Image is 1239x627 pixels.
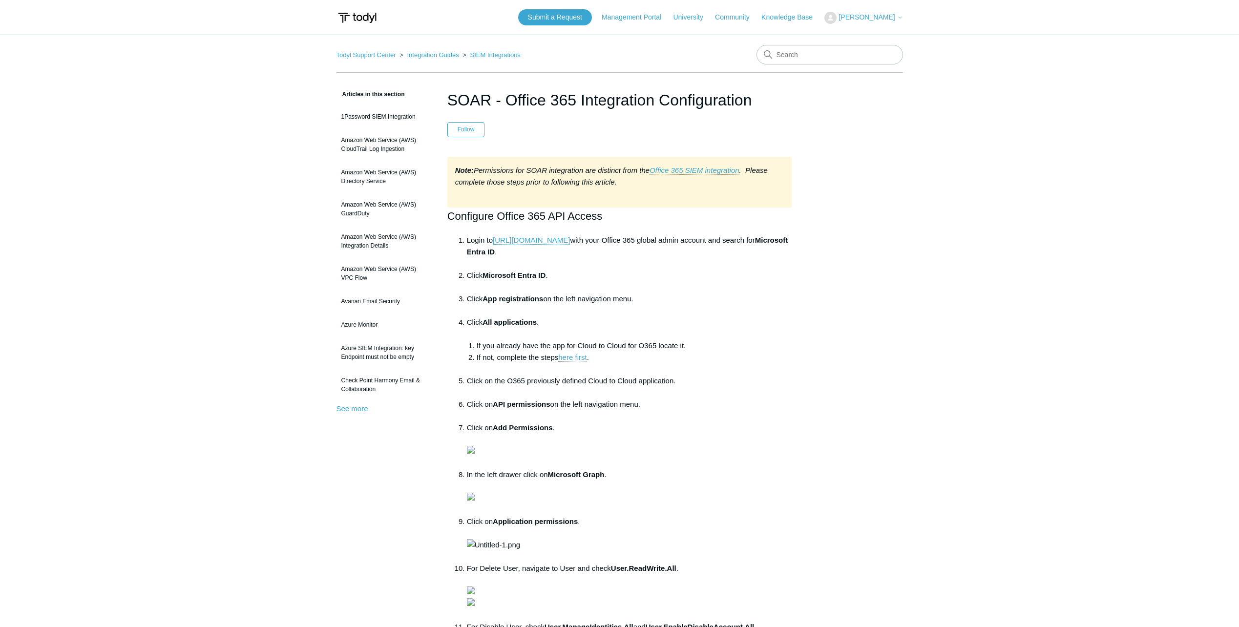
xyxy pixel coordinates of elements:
span: [PERSON_NAME] [839,13,895,21]
li: In the left drawer click on . [467,469,792,516]
img: Untitled-1.png [467,539,520,551]
a: Azure Monitor [336,315,433,334]
a: Integration Guides [407,51,459,59]
img: 28485733010963 [467,586,475,594]
a: Azure SIEM Integration: key Endpoint must not be empty [336,339,433,366]
a: Amazon Web Service (AWS) CloudTrail Log Ingestion [336,131,433,158]
a: Office 365 SIEM integration [650,166,739,175]
li: For Delete User, navigate to User and check . [467,563,792,621]
button: [PERSON_NAME] [824,12,903,24]
a: Amazon Web Service (AWS) Directory Service [336,163,433,190]
a: Amazon Web Service (AWS) GuardDuty [336,195,433,223]
li: Integration Guides [398,51,461,59]
strong: Microsoft Entra ID [483,271,546,279]
h2: Configure Office 365 API Access [447,208,792,225]
a: SIEM Integrations [470,51,521,59]
strong: All applications [483,318,537,326]
input: Search [756,45,903,64]
a: Amazon Web Service (AWS) VPC Flow [336,260,433,287]
li: Click on the O365 previously defined Cloud to Cloud application. [467,375,792,398]
em: Permissions for SOAR integration are distinct from the . Please complete those steps prior to fol... [455,166,768,186]
li: SIEM Integrations [461,51,521,59]
a: Amazon Web Service (AWS) Integration Details [336,228,433,255]
li: If you already have the app for Cloud to Cloud for O365 locate it. [477,340,792,352]
strong: Add Permissions [493,423,553,432]
button: Follow Article [447,122,485,137]
a: 1Password SIEM Integration [336,107,433,126]
a: University [673,12,713,22]
a: See more [336,404,368,413]
strong: Note: [455,166,474,174]
li: Click . [467,270,792,293]
strong: Microsoft Graph [548,470,605,479]
a: Todyl Support Center [336,51,396,59]
a: Check Point Harmony Email & Collaboration [336,371,433,398]
strong: Microsoft Entra ID [467,236,788,256]
strong: App registrations [483,294,543,303]
strong: User.ReadWrite.All [611,564,676,572]
li: Login to with your Office 365 global admin account and search for . [467,234,792,270]
a: Submit a Request [518,9,592,25]
img: Todyl Support Center Help Center home page [336,9,378,27]
img: 28485733024275 [467,598,475,606]
span: Articles in this section [336,91,405,98]
li: Click on . [467,422,792,469]
li: Click on on the left navigation menu. [467,398,792,422]
a: Community [715,12,759,22]
a: here first [558,353,587,362]
a: Management Portal [602,12,671,22]
img: 28485733445395 [467,446,475,454]
a: Knowledge Base [761,12,822,22]
img: 28485733007891 [467,493,475,501]
h1: SOAR - Office 365 Integration Configuration [447,88,792,112]
li: Todyl Support Center [336,51,398,59]
strong: API permissions [493,400,550,408]
strong: Application permissions [493,517,578,525]
li: Click on . [467,516,792,563]
a: Avanan Email Security [336,292,433,311]
li: If not, complete the steps . [477,352,792,375]
li: Click . [467,316,792,375]
a: [URL][DOMAIN_NAME] [493,236,570,245]
li: Click on the left navigation menu. [467,293,792,316]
